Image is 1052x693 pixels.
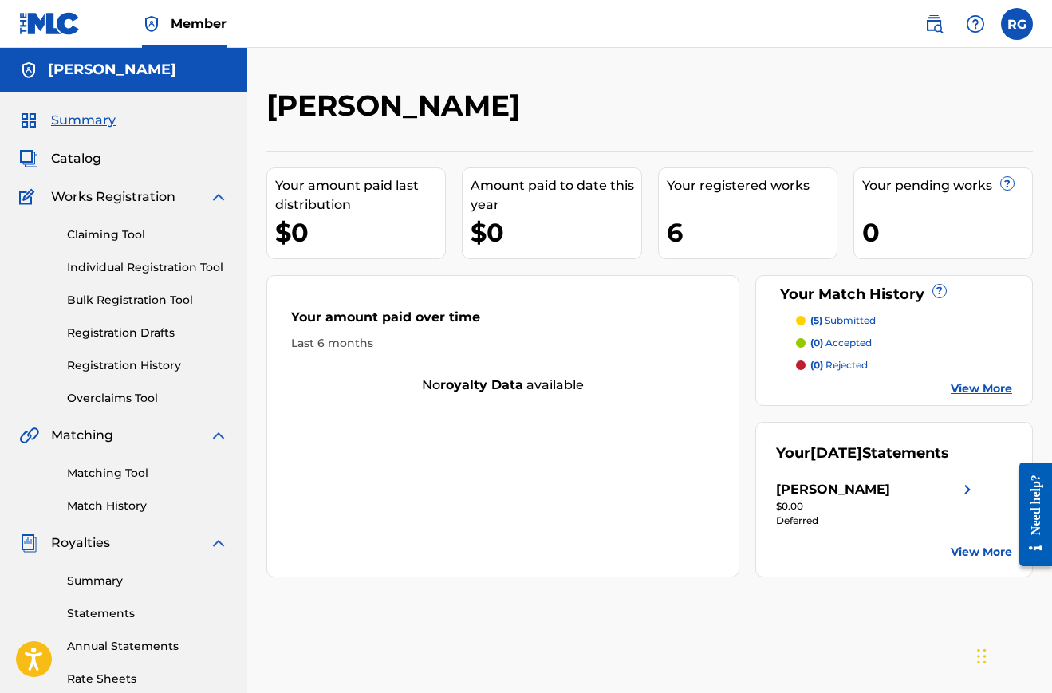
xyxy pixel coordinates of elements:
iframe: Resource Center [1007,449,1052,581]
a: (5) submitted [796,313,1012,328]
a: Claiming Tool [67,226,228,243]
a: Individual Registration Tool [67,259,228,276]
a: CatalogCatalog [19,149,101,168]
img: Summary [19,111,38,130]
img: Matching [19,426,39,445]
img: Catalog [19,149,38,168]
a: Registration History [67,357,228,374]
p: submitted [810,313,876,328]
a: Registration Drafts [67,325,228,341]
span: Member [171,14,227,33]
strong: royalty data [440,377,523,392]
a: Rate Sheets [67,671,228,687]
img: Royalties [19,534,38,553]
p: accepted [810,336,872,350]
a: Matching Tool [67,465,228,482]
a: View More [951,380,1012,397]
h5: Roberto Guadarrama II [48,61,176,79]
a: (0) accepted [796,336,1012,350]
span: Summary [51,111,116,130]
h2: [PERSON_NAME] [266,88,528,124]
div: User Menu [1001,8,1033,40]
a: [PERSON_NAME]right chevron icon$0.00Deferred [776,480,976,528]
div: No available [267,376,739,395]
div: Last 6 months [291,335,715,352]
span: (0) [810,359,823,371]
div: 6 [667,215,837,250]
img: help [966,14,985,33]
a: Public Search [918,8,950,40]
div: [PERSON_NAME] [776,480,890,499]
span: (0) [810,337,823,348]
a: (0) rejected [796,358,1012,372]
img: Works Registration [19,187,40,207]
div: Amount paid to date this year [471,176,640,215]
a: Annual Statements [67,638,228,655]
div: Drag [977,632,987,680]
div: $0 [275,215,445,250]
div: $0.00 [776,499,976,514]
img: MLC Logo [19,12,81,35]
div: Help [959,8,991,40]
p: rejected [810,358,868,372]
a: Summary [67,573,228,589]
img: expand [209,534,228,553]
a: Bulk Registration Tool [67,292,228,309]
div: 0 [862,215,1032,250]
img: right chevron icon [958,480,977,499]
a: View More [951,544,1012,561]
a: Overclaims Tool [67,390,228,407]
div: Your Match History [776,284,1012,305]
img: Top Rightsholder [142,14,161,33]
img: search [924,14,944,33]
span: Catalog [51,149,101,168]
div: Deferred [776,514,976,528]
span: Matching [51,426,113,445]
iframe: Chat Widget [972,616,1052,693]
div: $0 [471,215,640,250]
span: [DATE] [810,444,862,462]
a: SummarySummary [19,111,116,130]
div: Your registered works [667,176,837,195]
span: Works Registration [51,187,175,207]
img: expand [209,187,228,207]
span: (5) [810,314,822,326]
div: Your Statements [776,443,949,464]
div: Your amount paid over time [291,308,715,335]
a: Match History [67,498,228,514]
span: ? [1001,177,1014,190]
img: Accounts [19,61,38,80]
span: Royalties [51,534,110,553]
div: Your amount paid last distribution [275,176,445,215]
a: Statements [67,605,228,622]
span: ? [933,285,946,297]
img: expand [209,426,228,445]
div: Your pending works [862,176,1032,195]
